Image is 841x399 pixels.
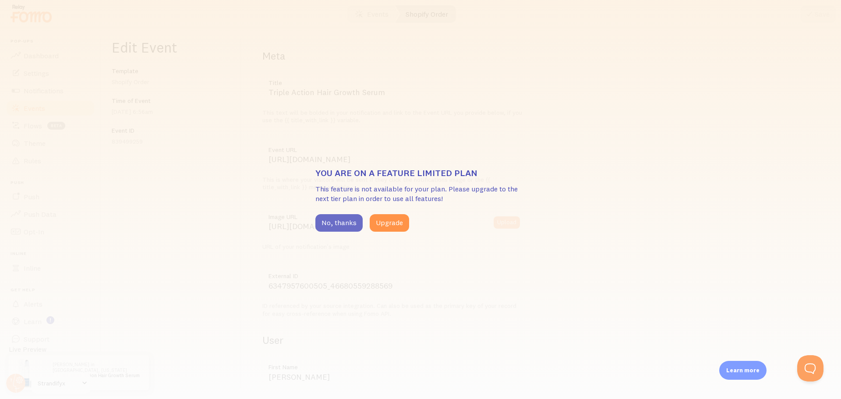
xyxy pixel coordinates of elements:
[726,366,760,374] p: Learn more
[315,184,526,204] p: This feature is not available for your plan. Please upgrade to the next tier plan in order to use...
[797,355,823,381] iframe: Help Scout Beacon - Open
[315,167,526,179] h3: You are on a feature limited plan
[719,361,767,380] div: Learn more
[315,214,363,232] button: No, thanks
[370,214,409,232] button: Upgrade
